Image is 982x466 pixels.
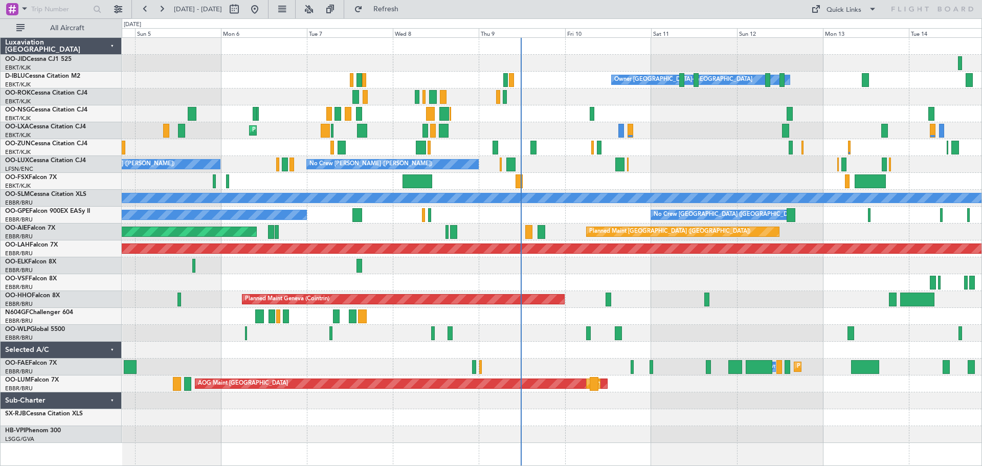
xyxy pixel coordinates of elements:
a: OO-LUXCessna Citation CJ4 [5,158,86,164]
a: EBKT/KJK [5,148,31,156]
span: HB-VPI [5,428,25,434]
span: OO-JID [5,56,27,62]
span: D-IBLU [5,73,25,79]
a: EBKT/KJK [5,115,31,122]
span: OO-LUM [5,377,31,383]
span: OO-ELK [5,259,28,265]
a: OO-FAEFalcon 7X [5,360,57,366]
a: OO-ROKCessna Citation CJ4 [5,90,87,96]
a: EBKT/KJK [5,182,31,190]
div: Sun 12 [737,28,823,37]
span: OO-VSF [5,276,29,282]
span: OO-AIE [5,225,27,231]
span: [DATE] - [DATE] [174,5,222,14]
button: All Aircraft [11,20,111,36]
a: EBBR/BRU [5,267,33,274]
div: Fri 10 [565,28,651,37]
a: EBKT/KJK [5,131,31,139]
button: Quick Links [806,1,882,17]
a: OO-GPEFalcon 900EX EASy II [5,208,90,214]
a: EBBR/BRU [5,368,33,375]
a: EBBR/BRU [5,300,33,308]
a: OO-LUMFalcon 7X [5,377,59,383]
div: Sat 11 [651,28,737,37]
div: Planned Maint Kortrijk-[GEOGRAPHIC_DATA] [252,123,371,138]
a: OO-HHOFalcon 8X [5,293,60,299]
a: EBBR/BRU [5,250,33,257]
a: OO-JIDCessna CJ1 525 [5,56,72,62]
a: EBBR/BRU [5,199,33,207]
a: OO-ZUNCessna Citation CJ4 [5,141,87,147]
button: Refresh [349,1,411,17]
div: Mon 13 [823,28,909,37]
a: OO-AIEFalcon 7X [5,225,55,231]
div: Thu 9 [479,28,565,37]
span: OO-LXA [5,124,29,130]
a: EBBR/BRU [5,233,33,240]
div: Owner [GEOGRAPHIC_DATA]-[GEOGRAPHIC_DATA] [614,72,752,87]
div: Planned Maint Geneva (Cointrin) [245,292,329,307]
a: OO-SLMCessna Citation XLS [5,191,86,197]
span: OO-GPE [5,208,29,214]
span: SX-RJB [5,411,26,417]
div: Wed 8 [393,28,479,37]
span: OO-LUX [5,158,29,164]
a: OO-WLPGlobal 5500 [5,326,65,332]
div: Mon 6 [221,28,307,37]
a: OO-LXACessna Citation CJ4 [5,124,86,130]
div: [DATE] [124,20,141,29]
input: Trip Number [31,2,90,17]
span: OO-HHO [5,293,32,299]
a: EBKT/KJK [5,81,31,88]
a: EBBR/BRU [5,216,33,224]
a: OO-VSFFalcon 8X [5,276,57,282]
a: OO-NSGCessna Citation CJ4 [5,107,87,113]
a: EBKT/KJK [5,98,31,105]
a: OO-FSXFalcon 7X [5,174,57,181]
a: EBKT/KJK [5,64,31,72]
a: N604GFChallenger 604 [5,309,73,316]
a: OO-ELKFalcon 8X [5,259,56,265]
a: EBBR/BRU [5,334,33,342]
span: OO-ZUN [5,141,31,147]
a: HB-VPIPhenom 300 [5,428,61,434]
a: EBBR/BRU [5,317,33,325]
div: Tue 7 [307,28,393,37]
div: No Crew [PERSON_NAME] ([PERSON_NAME]) [309,157,432,172]
div: Quick Links [827,5,861,15]
span: OO-SLM [5,191,30,197]
a: EBBR/BRU [5,385,33,392]
a: OO-LAHFalcon 7X [5,242,58,248]
span: OO-LAH [5,242,30,248]
span: OO-FAE [5,360,29,366]
div: Planned Maint Melsbroek Air Base [797,359,886,374]
span: OO-NSG [5,107,31,113]
div: AOG Maint [GEOGRAPHIC_DATA] [198,376,288,391]
div: Planned Maint [GEOGRAPHIC_DATA] ([GEOGRAPHIC_DATA]) [589,224,750,239]
span: OO-FSX [5,174,29,181]
a: EBBR/BRU [5,283,33,291]
a: D-IBLUCessna Citation M2 [5,73,80,79]
a: LSGG/GVA [5,435,34,443]
div: Sun 5 [135,28,221,37]
a: SX-RJBCessna Citation XLS [5,411,83,417]
div: No Crew [GEOGRAPHIC_DATA] ([GEOGRAPHIC_DATA] National) [654,207,825,223]
div: Planned Maint [GEOGRAPHIC_DATA] ([GEOGRAPHIC_DATA] National) [589,376,774,391]
span: Refresh [365,6,408,13]
span: N604GF [5,309,29,316]
a: LFSN/ENC [5,165,33,173]
span: OO-WLP [5,326,30,332]
span: All Aircraft [27,25,108,32]
span: OO-ROK [5,90,31,96]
